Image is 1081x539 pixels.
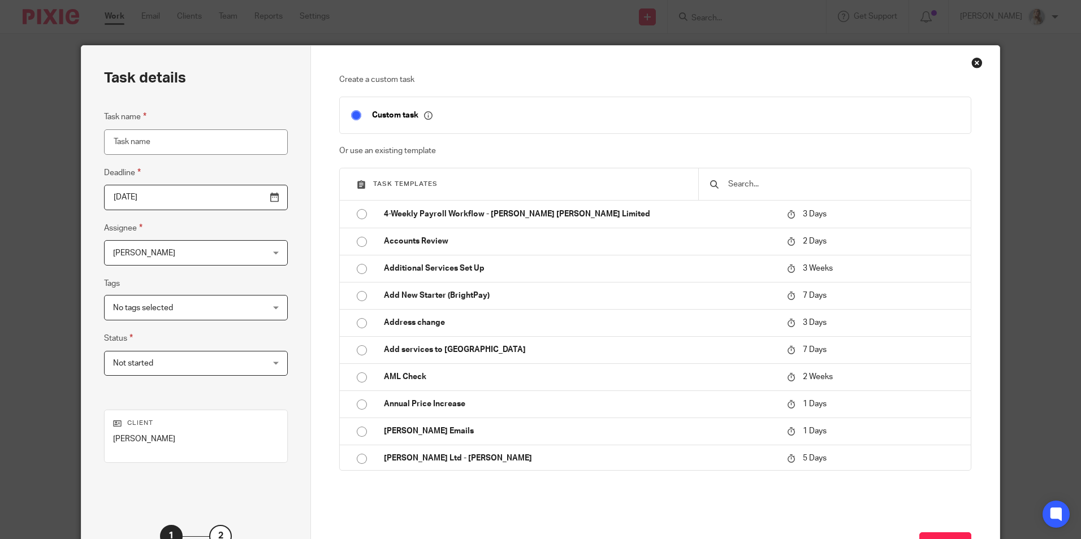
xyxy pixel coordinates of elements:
label: Status [104,332,133,345]
span: 3 Days [803,210,827,218]
p: Add New Starter (BrightPay) [384,290,776,301]
span: No tags selected [113,304,173,312]
p: 4-Weekly Payroll Workflow - [PERSON_NAME] [PERSON_NAME] Limited [384,208,776,220]
span: 2 Weeks [803,373,833,381]
input: Task name [104,129,288,155]
span: 5 Days [803,454,827,462]
span: 7 Days [803,346,827,354]
span: 1 Days [803,400,827,408]
span: Not started [113,359,153,367]
h2: Task details [104,68,186,88]
span: 3 Days [803,319,827,327]
p: Client [113,419,279,428]
p: Create a custom task [339,74,971,85]
p: Accounts Review [384,236,776,247]
label: Task name [104,110,146,123]
p: Additional Services Set Up [384,263,776,274]
p: [PERSON_NAME] [113,433,279,445]
input: Search... [727,178,959,190]
label: Deadline [104,166,141,179]
p: AML Check [384,371,776,382]
p: Custom task [372,110,433,120]
span: 3 Weeks [803,264,833,272]
span: Task templates [373,181,438,187]
input: Pick a date [104,185,288,210]
div: Close this dialog window [971,57,983,68]
span: 1 Days [803,427,827,435]
span: 2 Days [803,237,827,245]
p: [PERSON_NAME] Emails [384,425,776,437]
p: Or use an existing template [339,145,971,157]
label: Tags [104,278,120,289]
p: [PERSON_NAME] Ltd - [PERSON_NAME] [384,453,776,464]
span: [PERSON_NAME] [113,249,175,257]
span: 7 Days [803,292,827,299]
p: Annual Price Increase [384,398,776,410]
label: Assignee [104,221,142,234]
p: Add services to [GEOGRAPHIC_DATA] [384,344,776,355]
p: Address change [384,317,776,328]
